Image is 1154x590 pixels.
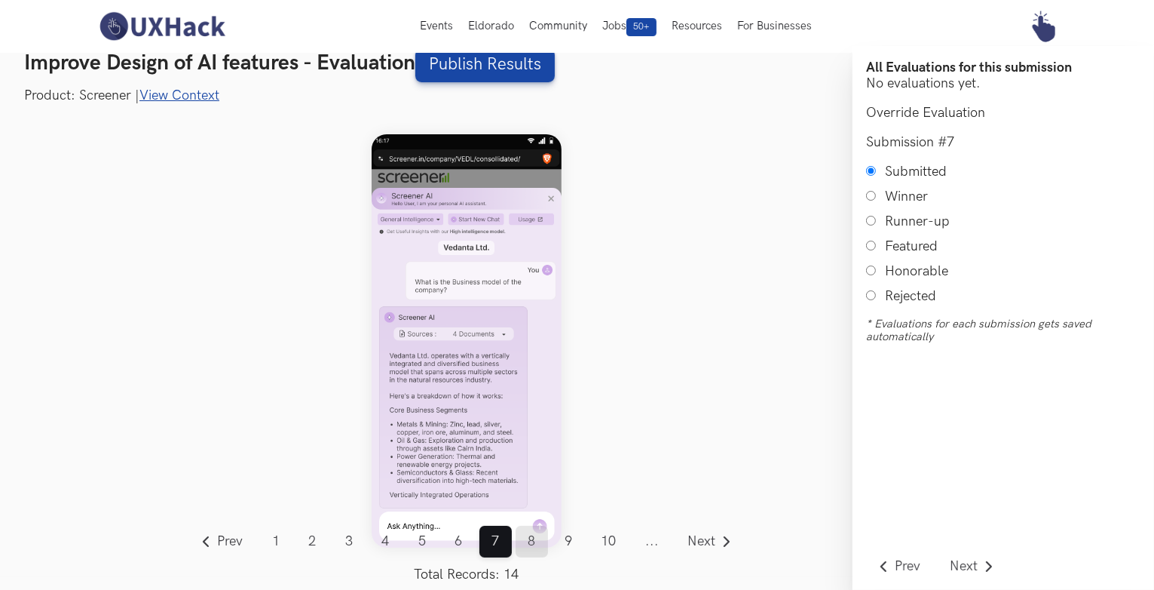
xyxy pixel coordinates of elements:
label: Featured [885,238,938,254]
a: Page 10 [589,526,629,558]
img: UXHack-logo.png [95,11,229,42]
label: Rejected [885,288,936,304]
h6: Submission #7 [866,134,1140,150]
a: Page 6 [442,526,475,558]
a: Page 2 [296,526,329,558]
nav: Drawer Pagination [866,551,1006,582]
a: Page 4 [369,526,402,558]
a: Go to previous page [188,526,256,558]
a: Page 7 [479,526,512,558]
label: * Evaluations for each submission gets saved automatically [866,318,1140,343]
h6: Override Evaluation [866,105,1140,121]
span: Next [950,560,978,573]
a: Page 9 [553,526,585,558]
a: Publish Results [415,48,555,82]
span: 50+ [626,18,657,36]
h3: Improve Design of AI features - Evaluation [24,48,1130,82]
a: Go to next submission [938,551,1007,582]
a: Page 3 [333,526,366,558]
label: Runner-up [885,214,950,229]
p: Product: Screener | [24,86,1130,105]
img: Your profile pic [1027,11,1059,42]
a: Page 8 [516,526,548,558]
label: Submitted [885,164,947,180]
label: All Evaluations for this submission [866,60,1072,75]
span: Prev [218,535,243,549]
span: ... [633,526,672,558]
a: View Context [139,88,219,103]
a: Go to next page [675,526,745,558]
span: Prev [895,560,920,573]
label: Total Records: 14 [188,567,745,582]
label: Honorable [885,263,948,279]
a: Page 5 [406,526,439,558]
p: No evaluations yet. [866,75,1140,91]
label: Winner [885,189,928,204]
nav: Pagination [188,526,745,582]
a: Go to previous submission [866,551,933,582]
a: Page 1 [260,526,292,558]
span: Next [688,535,716,549]
img: Submission Image [372,134,562,547]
